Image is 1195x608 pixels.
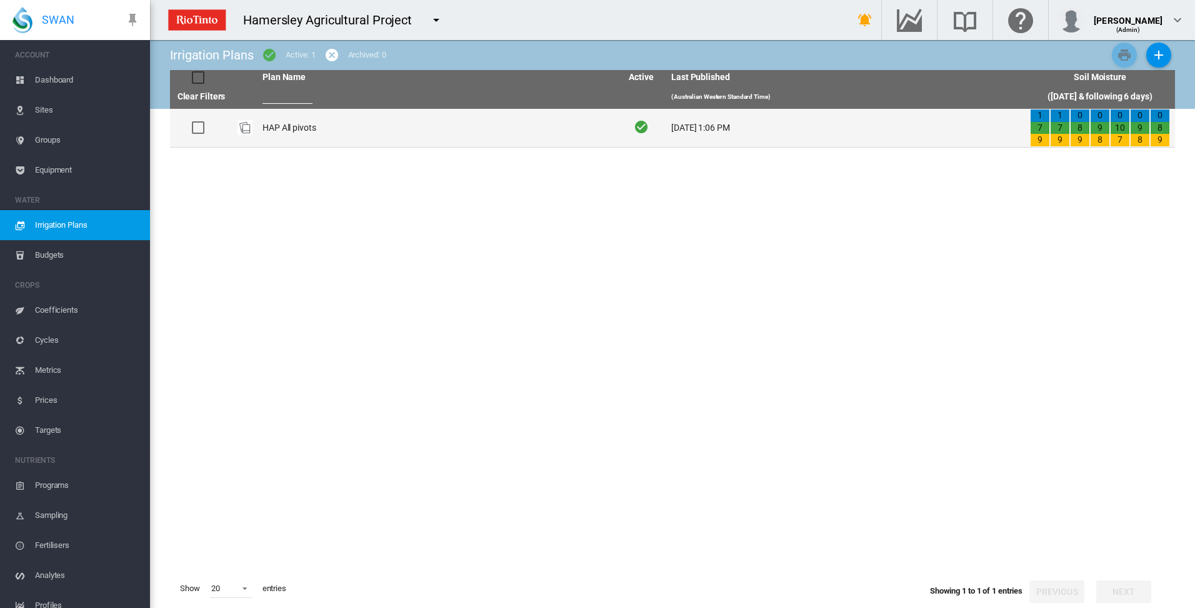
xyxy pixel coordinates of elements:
md-icon: Search the knowledge base [950,13,980,28]
button: Previous [1029,580,1084,603]
img: product-image-placeholder.png [237,120,252,135]
div: [PERSON_NAME] [1094,9,1162,22]
span: Showing 1 to 1 of 1 entries [930,586,1022,595]
div: 0 [1111,109,1129,122]
span: Sampling [35,500,140,530]
div: 9 [1091,122,1109,134]
div: 9 [1071,134,1089,146]
th: Plan Name [257,70,616,85]
span: Analytes [35,560,140,590]
span: ACCOUNT [15,45,140,65]
div: 0 [1071,109,1089,122]
span: Irrigation Plans [35,210,140,240]
img: SWAN-Landscape-Logo-Colour-drop.png [12,7,32,33]
md-icon: icon-cancel [324,48,339,63]
img: profile.jpg [1059,8,1084,33]
md-icon: icon-chevron-down [1170,13,1185,28]
span: Sites [35,95,140,125]
th: Last Published [666,70,1025,85]
span: Budgets [35,240,140,270]
div: 9 [1031,134,1049,146]
md-icon: icon-plus [1151,48,1166,63]
span: entries [257,578,291,599]
span: Prices [35,385,140,415]
md-icon: icon-printer [1117,48,1132,63]
button: Print Irrigation Plans [1112,43,1137,68]
div: 7 [1051,122,1069,134]
button: icon-menu-down [424,8,449,33]
md-icon: icon-bell-ring [857,13,872,28]
span: Programs [35,470,140,500]
div: 9 [1151,134,1169,146]
div: Irrigation Plans [170,46,253,64]
span: Fertilisers [35,530,140,560]
th: ([DATE] & following 6 days) [1025,85,1175,109]
md-icon: Click here for help [1006,13,1036,28]
md-icon: icon-menu-down [429,13,444,28]
span: Metrics [35,355,140,385]
span: SWAN [42,12,74,28]
span: Targets [35,415,140,445]
div: 1 [1031,109,1049,122]
span: Equipment [35,155,140,185]
a: Clear Filters [177,91,226,101]
button: Add New Plan [1146,43,1171,68]
td: [DATE] 1:06 PM [666,109,1025,147]
span: Groups [35,125,140,155]
span: WATER [15,190,140,210]
md-icon: icon-pin [125,13,140,28]
div: 8 [1071,122,1089,134]
div: 7 [1031,122,1049,134]
div: 10 [1111,122,1129,134]
span: CROPS [15,275,140,295]
span: (Admin) [1116,26,1141,33]
span: Coefficients [35,295,140,325]
div: 1 [1051,109,1069,122]
span: NUTRIENTS [15,450,140,470]
img: ZPXdBAAAAAElFTkSuQmCC [163,4,231,36]
div: Archived: 0 [348,49,386,61]
div: 0 [1091,109,1109,122]
span: Show [175,578,205,599]
div: 20 [211,584,220,593]
div: 0 [1151,109,1169,122]
th: (Australian Western Standard Time) [666,85,1025,109]
th: Soil Moisture [1025,70,1175,85]
td: 1 7 9 1 7 9 0 8 9 0 9 8 0 10 7 0 9 8 0 8 9 [1025,109,1175,147]
div: Plan Id: 17653 [237,120,252,135]
div: 0 [1131,109,1149,122]
div: 8 [1151,122,1169,134]
span: Cycles [35,325,140,355]
div: 9 [1131,122,1149,134]
div: 8 [1091,134,1109,146]
th: Active [616,70,666,85]
div: Hamersley Agricultural Project [243,11,423,29]
div: 9 [1051,134,1069,146]
td: HAP All pivots [257,109,616,147]
button: Next [1096,580,1151,603]
button: icon-bell-ring [852,8,877,33]
md-icon: icon-checkbox-marked-circle [262,48,277,63]
div: Active: 1 [286,49,315,61]
div: 7 [1111,134,1129,146]
md-icon: Go to the Data Hub [894,13,924,28]
span: Dashboard [35,65,140,95]
div: 8 [1131,134,1149,146]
